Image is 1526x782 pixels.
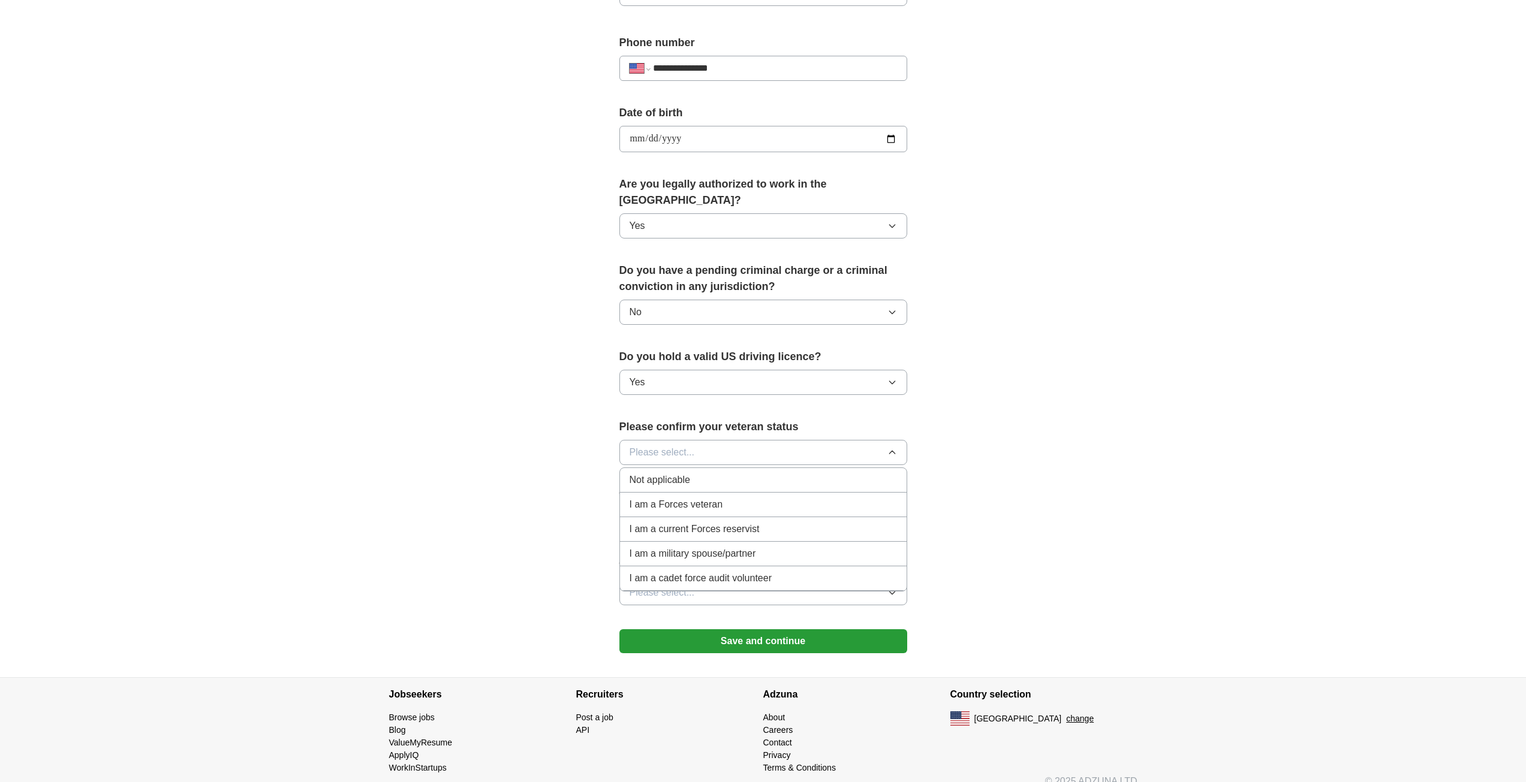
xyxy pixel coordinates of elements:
[763,725,793,735] a: Careers
[619,419,907,435] label: Please confirm your veteran status
[763,750,791,760] a: Privacy
[619,213,907,238] button: Yes
[619,176,907,209] label: Are you legally authorized to work in the [GEOGRAPHIC_DATA]?
[630,305,642,319] span: No
[619,349,907,365] label: Do you hold a valid US driving licence?
[630,571,772,585] span: I am a cadet force audit volunteer
[619,105,907,121] label: Date of birth
[619,440,907,465] button: Please select...
[630,445,695,460] span: Please select...
[389,712,435,722] a: Browse jobs
[576,712,613,722] a: Post a job
[630,547,756,561] span: I am a military spouse/partner
[763,738,792,747] a: Contact
[619,35,907,51] label: Phone number
[763,763,836,772] a: Terms & Conditions
[389,750,419,760] a: ApplyIQ
[389,738,453,747] a: ValueMyResume
[576,725,590,735] a: API
[389,725,406,735] a: Blog
[974,712,1062,725] span: [GEOGRAPHIC_DATA]
[630,375,645,390] span: Yes
[630,522,760,536] span: I am a current Forces reservist
[619,629,907,653] button: Save and continue
[1066,712,1094,725] button: change
[619,300,907,325] button: No
[630,585,695,600] span: Please select...
[630,473,690,487] span: Not applicable
[950,678,1137,711] h4: Country selection
[619,370,907,395] button: Yes
[619,262,907,295] label: Do you have a pending criminal charge or a criminal conviction in any jurisdiction?
[763,712,785,722] a: About
[389,763,447,772] a: WorkInStartups
[630,219,645,233] span: Yes
[630,497,723,512] span: I am a Forces veteran
[619,580,907,605] button: Please select...
[950,711,970,726] img: US flag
